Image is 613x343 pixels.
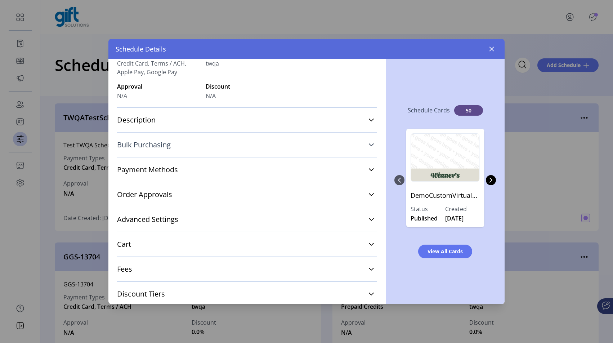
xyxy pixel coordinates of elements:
span: [DATE] [445,214,464,223]
span: Discount Tiers [117,290,165,298]
p: DemoCustomVirtualCard02 [411,186,480,205]
span: Payment Methods [117,166,178,173]
label: Status [411,205,445,213]
label: Discount [206,82,288,91]
a: Bulk Purchasing [117,137,377,153]
span: Bulk Purchasing [117,141,171,148]
span: Fees [117,266,132,273]
label: Created [445,205,480,213]
p: Schedule Cards [408,106,450,115]
div: 0 [404,121,486,239]
span: Credit Card, Terms / ACH, Apple Pay, Google Pay [117,59,200,76]
span: N/A [206,92,216,100]
span: Description [117,116,156,124]
span: Advanced Settings [117,216,178,223]
span: N/A [117,92,127,100]
span: twqa [206,59,219,68]
a: Fees [117,261,377,277]
span: 50 [454,105,483,116]
a: Discount Tiers [117,286,377,302]
button: Next Page [486,175,496,185]
a: Advanced Settings [117,211,377,227]
span: View All Cards [428,248,463,255]
span: Cart [117,241,131,248]
a: Order Approvals [117,187,377,202]
span: Order Approvals [117,191,172,198]
a: Description [117,112,377,128]
a: Payment Methods [117,162,377,178]
img: DemoCustomVirtualCard02 [411,133,480,182]
span: Published [411,214,438,223]
a: Cart [117,236,377,252]
label: Approval [117,82,200,91]
span: Schedule Details [116,44,166,54]
button: View All Cards [418,245,472,258]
